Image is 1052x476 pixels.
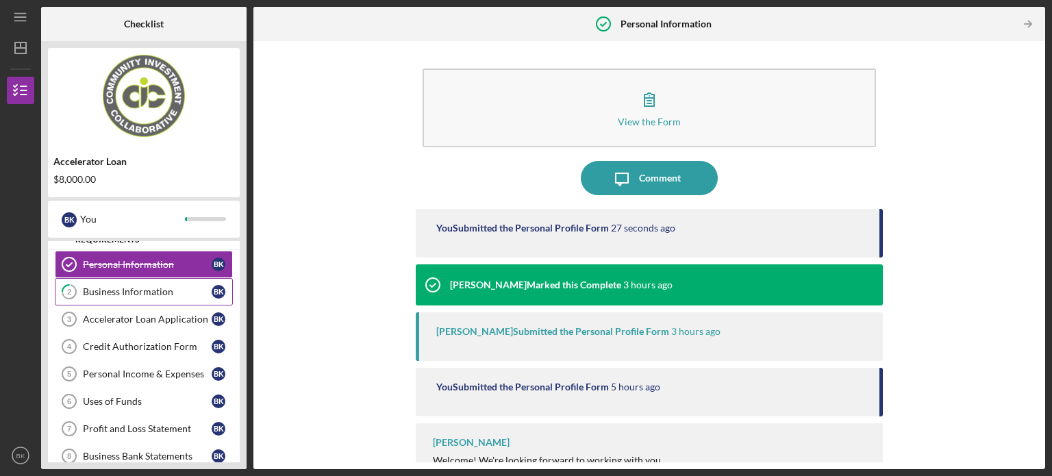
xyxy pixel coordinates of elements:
[618,116,681,127] div: View the Form
[67,397,71,405] tspan: 6
[53,156,234,167] div: Accelerator Loan
[611,223,675,234] time: 2025-09-22 23:37
[55,251,233,278] a: Personal InformationBK
[55,278,233,305] a: 2Business InformationBK
[621,18,712,29] b: Personal Information
[67,425,71,433] tspan: 7
[623,279,673,290] time: 2025-09-22 20:20
[83,259,212,270] div: Personal Information
[7,442,34,469] button: BK
[212,367,225,381] div: B K
[80,208,185,231] div: You
[212,285,225,299] div: B K
[212,422,225,436] div: B K
[671,326,721,337] time: 2025-09-22 20:20
[212,449,225,463] div: B K
[83,286,212,297] div: Business Information
[83,423,212,434] div: Profit and Loss Statement
[124,18,164,29] b: Checklist
[83,451,212,462] div: Business Bank Statements
[55,442,233,470] a: 8Business Bank StatementsBK
[62,212,77,227] div: B K
[53,174,234,185] div: $8,000.00
[436,381,609,392] div: You Submitted the Personal Profile Form
[212,394,225,408] div: B K
[67,452,71,460] tspan: 8
[83,396,212,407] div: Uses of Funds
[212,340,225,353] div: B K
[581,161,718,195] button: Comment
[212,258,225,271] div: B K
[436,326,669,337] div: [PERSON_NAME] Submitted the Personal Profile Form
[67,315,71,323] tspan: 3
[639,161,681,195] div: Comment
[611,381,660,392] time: 2025-09-22 18:22
[83,314,212,325] div: Accelerator Loan Application
[212,312,225,326] div: B K
[436,223,609,234] div: You Submitted the Personal Profile Form
[55,360,233,388] a: 5Personal Income & ExpensesBK
[48,55,240,137] img: Product logo
[433,437,510,448] div: [PERSON_NAME]
[450,279,621,290] div: [PERSON_NAME] Marked this Complete
[67,288,71,297] tspan: 2
[55,388,233,415] a: 6Uses of FundsBK
[83,341,212,352] div: Credit Authorization Form
[55,333,233,360] a: 4Credit Authorization FormBK
[55,415,233,442] a: 7Profit and Loss StatementBK
[423,68,876,147] button: View the Form
[67,342,72,351] tspan: 4
[16,452,25,460] text: BK
[55,305,233,333] a: 3Accelerator Loan ApplicationBK
[83,368,212,379] div: Personal Income & Expenses
[67,370,71,378] tspan: 5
